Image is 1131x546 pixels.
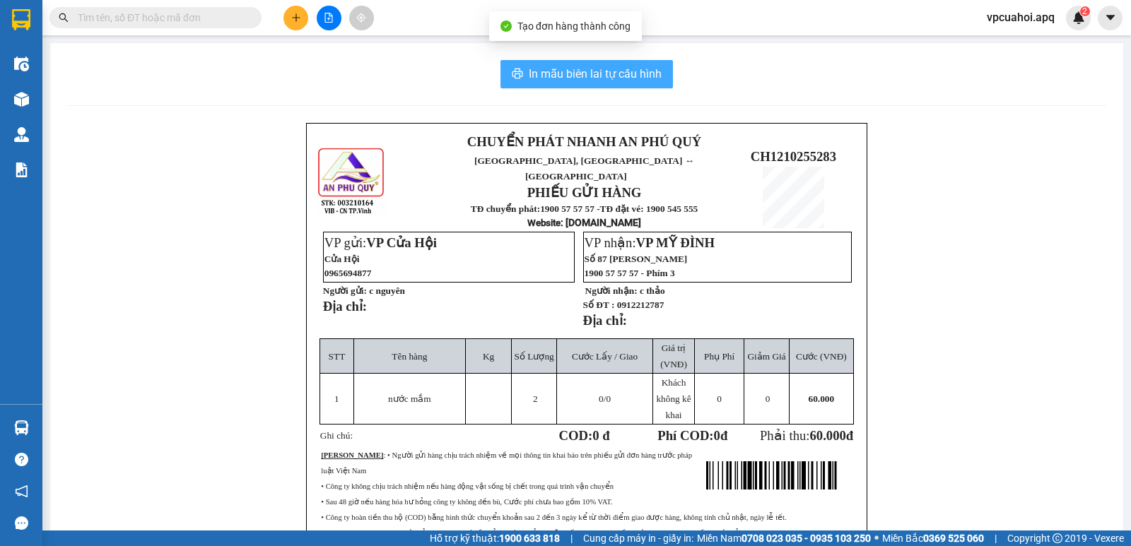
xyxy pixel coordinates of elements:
[660,343,687,369] span: Giá trị (VNĐ)
[656,377,691,420] span: Khách không kê khai
[882,530,984,546] span: Miền Bắc
[78,10,245,25] input: Tìm tên, số ĐT hoặc mã đơn
[14,92,29,107] img: warehouse-icon
[760,428,853,443] span: Phải thu:
[809,393,835,404] span: 60.000
[483,351,494,362] span: Kg
[388,393,431,404] span: nước mắm
[321,498,612,506] span: • Sau 48 giờ nếu hàng hóa hư hỏng công ty không đền bù, Cước phí chưa bao gồm 10% VAT.
[529,65,662,83] span: In mẫu biên lai tự cấu hình
[15,485,28,498] span: notification
[533,393,538,404] span: 2
[14,127,29,142] img: warehouse-icon
[1080,6,1090,16] sup: 2
[717,393,722,404] span: 0
[975,8,1066,26] span: vpcuahoi.apq
[527,185,642,200] strong: PHIẾU GỬI HÀNG
[585,285,638,296] strong: Người nhận:
[324,254,360,264] span: Cửa Hội
[585,268,675,278] span: 1900 57 57 57 - Phím 3
[585,235,715,250] span: VP nhận:
[14,420,29,435] img: warehouse-icon
[1082,6,1087,16] span: 2
[392,351,427,362] span: Tên hàng
[324,235,437,250] span: VP gửi:
[329,351,346,362] span: STT
[1104,11,1117,24] span: caret-down
[14,162,29,177] img: solution-icon
[499,533,560,544] strong: 1900 633 818
[583,530,693,546] span: Cung cấp máy in - giấy in:
[15,453,28,466] span: question-circle
[766,393,770,404] span: 0
[515,351,554,362] span: Số Lượng
[12,9,30,30] img: logo-vxr
[704,351,734,362] span: Phụ Phí
[317,6,341,30] button: file-add
[697,530,871,546] span: Miền Nam
[923,533,984,544] strong: 0369 525 060
[356,13,366,23] span: aim
[366,235,437,250] span: VP Cửa Hội
[471,203,540,214] strong: TĐ chuyển phát:
[747,351,785,362] span: Giảm Giá
[846,428,853,443] span: đ
[321,482,614,490] span: • Công ty không chịu trách nhiệm nếu hàng động vật sống bị chết trong quá trình vận chuyển
[317,146,387,216] img: logo
[874,535,879,541] span: ⚪️
[657,428,727,443] strong: Phí COD: đ
[15,516,28,530] span: message
[583,313,627,328] strong: Địa chỉ:
[369,285,405,296] span: c nguyên
[540,203,599,214] strong: 1900 57 57 57 -
[1072,11,1085,24] img: icon-new-feature
[59,13,69,23] span: search
[592,428,609,443] span: 0 đ
[527,217,641,228] strong: : [DOMAIN_NAME]
[583,299,615,310] strong: Số ĐT :
[559,428,610,443] strong: COD:
[640,285,665,296] span: c thảo
[349,6,374,30] button: aim
[570,530,573,546] span: |
[467,134,701,149] strong: CHUYỂN PHÁT NHANH AN PHÚ QUÝ
[283,6,308,30] button: plus
[527,218,561,228] span: Website
[617,299,664,310] span: 0912212787
[323,299,367,314] strong: Địa chỉ:
[324,13,334,23] span: file-add
[636,235,715,250] span: VP MỸ ĐÌNH
[599,393,611,404] span: /0
[430,530,560,546] span: Hỗ trợ kỹ thuật:
[324,268,372,278] span: 0965694877
[1053,533,1062,543] span: copyright
[323,285,367,296] strong: Người gửi:
[474,155,694,182] span: [GEOGRAPHIC_DATA], [GEOGRAPHIC_DATA] ↔ [GEOGRAPHIC_DATA]
[599,393,604,404] span: 0
[500,20,512,32] span: check-circle
[809,428,845,443] span: 60.000
[751,149,836,164] span: CH1210255283
[321,529,744,537] span: • Hàng hóa không được người gửi kê khai giá trị đầy đủ mà bị hư hỏng hoặc thất lạc, công ty bồi t...
[291,13,301,23] span: plus
[517,20,631,32] span: Tạo đơn hàng thành công
[14,57,29,71] img: warehouse-icon
[585,254,688,264] span: Số 87 [PERSON_NAME]
[321,514,786,521] span: • Công ty hoàn tiền thu hộ (COD) bằng hình thức chuyển khoản sau 2 đến 3 ngày kể từ thời điểm gia...
[321,451,383,459] strong: [PERSON_NAME]
[600,203,698,214] strong: TĐ đặt vé: 1900 545 555
[714,428,720,443] span: 0
[572,351,638,362] span: Cước Lấy / Giao
[321,451,692,475] span: : • Người gửi hàng chịu trách nhiệm về mọi thông tin khai báo trên phiếu gửi đơn hàng trước pháp ...
[500,60,673,88] button: printerIn mẫu biên lai tự cấu hình
[320,430,353,441] span: Ghi chú:
[1098,6,1123,30] button: caret-down
[334,393,339,404] span: 1
[742,533,871,544] strong: 0708 023 035 - 0935 103 250
[995,530,997,546] span: |
[796,351,847,362] span: Cước (VNĐ)
[512,68,523,81] span: printer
